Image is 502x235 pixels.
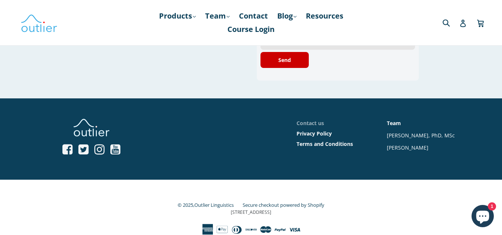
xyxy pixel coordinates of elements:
[273,9,300,23] a: Blog
[78,144,88,156] a: Open Twitter profile
[235,9,272,23] a: Contact
[260,52,309,68] button: Send
[194,202,234,208] a: Outlier Linguistics
[20,12,58,33] img: Outlier Linguistics
[297,130,332,137] a: Privacy Policy
[302,9,347,23] a: Resources
[441,15,461,30] input: Search
[94,144,104,156] a: Open Instagram profile
[297,140,353,147] a: Terms and Conditions
[110,144,120,156] a: Open YouTube profile
[155,9,200,23] a: Products
[469,205,496,229] inbox-online-store-chat: Shopify online store chat
[62,144,72,156] a: Open Facebook profile
[387,132,455,139] a: [PERSON_NAME], PhD, MSc
[224,23,278,36] a: Course Login
[387,120,401,127] a: Team
[297,120,324,127] a: Contact us
[178,202,241,208] small: © 2025,
[387,144,428,151] a: [PERSON_NAME]
[201,9,233,23] a: Team
[243,202,324,208] a: Secure checkout powered by Shopify
[49,209,454,216] p: [STREET_ADDRESS]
